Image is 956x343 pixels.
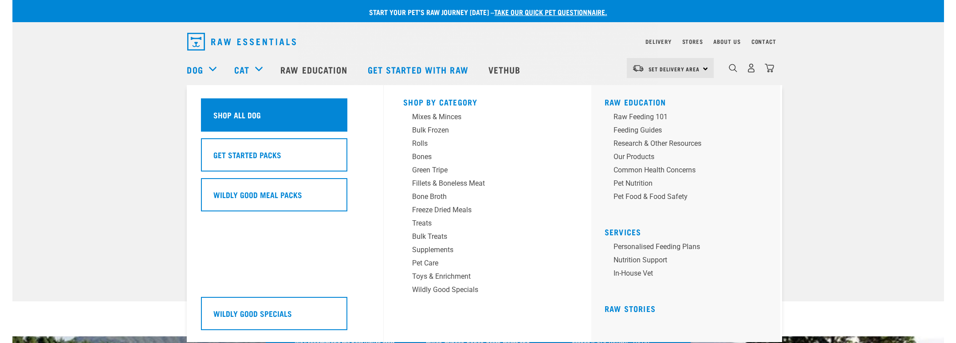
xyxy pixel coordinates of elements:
[214,308,292,319] h5: Wildly Good Specials
[403,112,572,125] a: Mixes & Minces
[201,138,370,178] a: Get Started Packs
[214,189,303,200] h5: Wildly Good Meal Packs
[614,138,752,149] div: Research & Other Resources
[12,52,944,87] nav: dropdown navigation
[412,231,551,242] div: Bulk Treats
[605,227,773,234] h5: Services
[201,98,370,138] a: Shop All Dog
[605,191,773,205] a: Pet Food & Food Safety
[645,40,671,43] a: Delivery
[403,231,572,245] a: Bulk Treats
[412,125,551,136] div: Bulk Frozen
[614,112,752,122] div: Raw Feeding 101
[403,178,572,191] a: Fillets & Boneless Meat
[201,178,370,218] a: Wildly Good Meal Packs
[632,64,644,72] img: van-moving.png
[412,112,551,122] div: Mixes & Minces
[403,152,572,165] a: Bones
[234,63,249,76] a: Cat
[412,191,551,202] div: Bone Broth
[412,285,551,295] div: Wildly Good Specials
[412,245,551,255] div: Supplements
[187,63,203,76] a: Dog
[412,258,551,269] div: Pet Care
[403,285,572,298] a: Wildly Good Specials
[605,178,773,191] a: Pet Nutrition
[747,63,756,73] img: user.png
[605,306,656,311] a: Raw Stories
[403,245,572,258] a: Supplements
[412,218,551,229] div: Treats
[765,63,774,73] img: home-icon@2x.png
[614,125,752,136] div: Feeding Guides
[403,205,572,218] a: Freeze Dried Meals
[214,109,261,121] h5: Shop All Dog
[412,165,551,175] div: Green Tripe
[412,205,551,215] div: Freeze Dried Meals
[359,52,480,87] a: Get started with Raw
[713,40,740,43] a: About Us
[614,165,752,175] div: Common Health Concerns
[403,191,572,205] a: Bone Broth
[214,149,282,160] h5: Get Started Packs
[605,152,773,165] a: Our Products
[614,191,752,202] div: Pet Food & Food Safety
[605,255,773,268] a: Nutrition Support
[403,271,572,285] a: Toys & Enrichment
[187,33,296,51] img: Raw Essentials Logo
[480,52,532,87] a: Vethub
[682,40,703,43] a: Stores
[605,100,666,104] a: Raw Education
[605,112,773,125] a: Raw Feeding 101
[180,29,776,54] nav: dropdown navigation
[403,165,572,178] a: Green Tripe
[605,165,773,178] a: Common Health Concerns
[403,138,572,152] a: Rolls
[605,268,773,281] a: In-house vet
[403,218,572,231] a: Treats
[403,97,572,105] h5: Shop By Category
[649,67,700,70] span: Set Delivery Area
[495,10,607,14] a: take our quick pet questionnaire.
[614,178,752,189] div: Pet Nutrition
[605,138,773,152] a: Research & Other Resources
[729,64,737,72] img: home-icon-1@2x.png
[403,258,572,271] a: Pet Care
[412,138,551,149] div: Rolls
[412,152,551,162] div: Bones
[19,7,951,17] p: Start your pet’s raw journey [DATE] –
[614,152,752,162] div: Our Products
[751,40,776,43] a: Contact
[412,271,551,282] div: Toys & Enrichment
[605,125,773,138] a: Feeding Guides
[201,297,370,337] a: Wildly Good Specials
[271,52,358,87] a: Raw Education
[403,125,572,138] a: Bulk Frozen
[412,178,551,189] div: Fillets & Boneless Meat
[605,242,773,255] a: Personalised Feeding Plans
